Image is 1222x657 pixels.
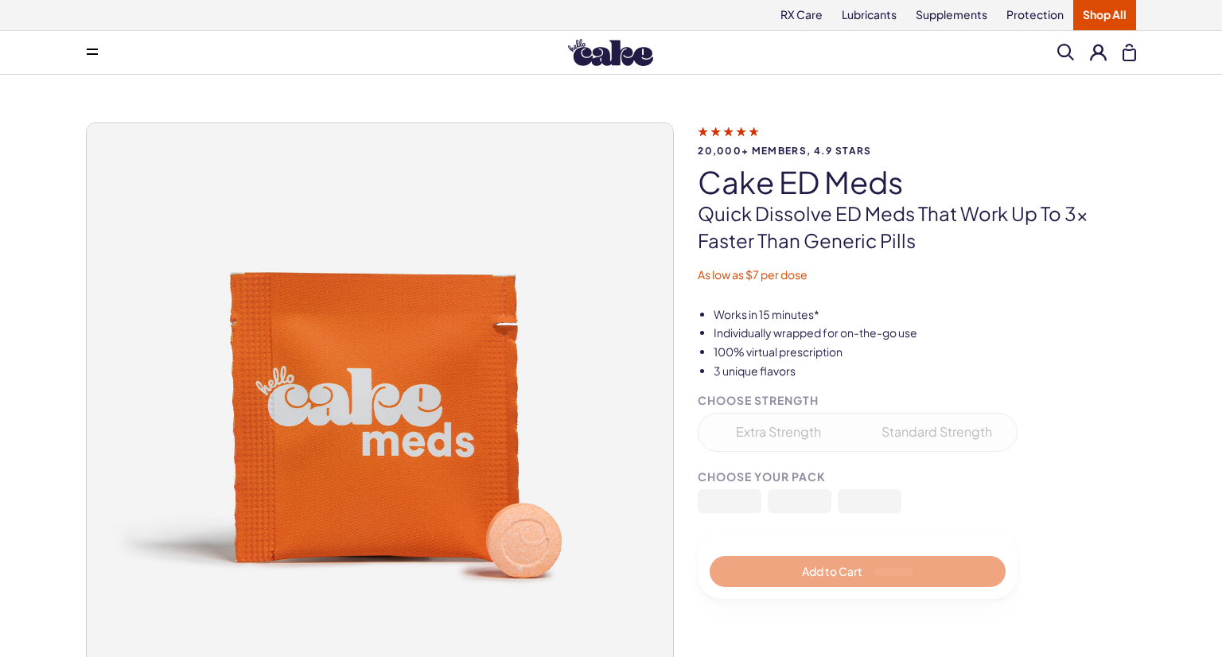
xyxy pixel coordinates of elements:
span: 20,000+ members, 4.9 stars [698,146,1136,156]
a: 20,000+ members, 4.9 stars [698,124,1136,156]
li: Works in 15 minutes* [714,307,1136,323]
h1: Cake ED Meds [698,165,1136,199]
li: Individually wrapped for on-the-go use [714,325,1136,341]
li: 3 unique flavors [714,363,1136,379]
p: As low as $7 per dose [698,267,1136,283]
li: 100% virtual prescription [714,344,1136,360]
p: Quick dissolve ED Meds that work up to 3x faster than generic pills [698,200,1136,254]
img: Hello Cake [568,39,653,66]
